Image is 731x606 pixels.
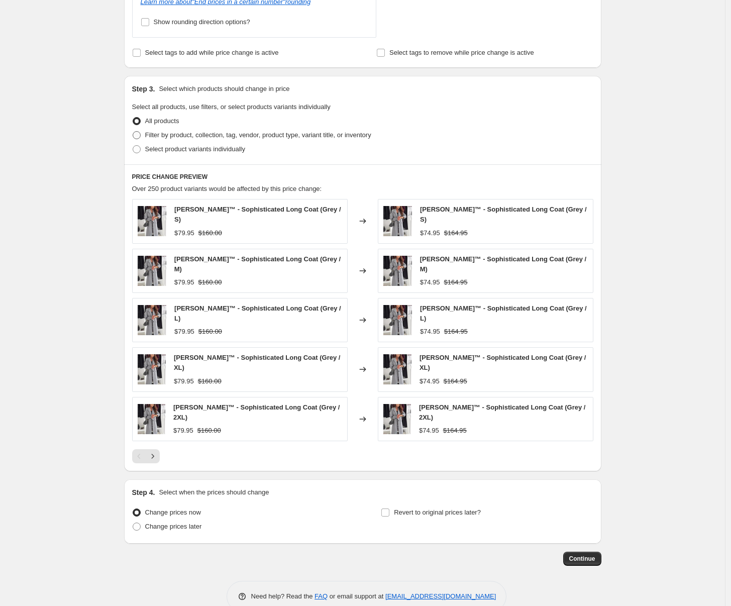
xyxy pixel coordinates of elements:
[198,228,222,238] strike: $160.00
[420,228,440,238] div: $74.95
[132,173,593,181] h6: PRICE CHANGE PREVIEW
[420,376,440,386] div: $74.95
[138,305,167,335] img: 207_0a364a27-5406-43a6-9c38-b76c749e4b22_80x.png
[383,256,412,286] img: 207_0a364a27-5406-43a6-9c38-b76c749e4b22_80x.png
[154,18,250,26] span: Show rounding direction options?
[420,305,587,322] span: [PERSON_NAME]™ - Sophisticated Long Coat (Grey / L)
[174,327,194,337] div: $79.95
[132,487,155,497] h2: Step 4.
[420,255,587,273] span: [PERSON_NAME]™ - Sophisticated Long Coat (Grey / M)
[315,592,328,600] a: FAQ
[159,487,269,497] p: Select when the prices should change
[145,131,371,139] span: Filter by product, collection, tag, vendor, product type, variant title, or inventory
[138,206,166,236] img: 207_0a364a27-5406-43a6-9c38-b76c749e4b22_80x.png
[145,145,245,153] span: Select product variants individually
[138,404,165,434] img: 207_0a364a27-5406-43a6-9c38-b76c749e4b22_80x.png
[145,117,179,125] span: All products
[174,305,341,322] span: [PERSON_NAME]™ - Sophisticated Long Coat (Grey / L)
[198,376,222,386] strike: $160.00
[385,592,496,600] a: [EMAIL_ADDRESS][DOMAIN_NAME]
[174,376,194,386] div: $79.95
[132,103,331,111] span: Select all products, use filters, or select products variants individually
[383,404,411,434] img: 207_0a364a27-5406-43a6-9c38-b76c749e4b22_80x.png
[419,426,439,436] div: $74.95
[174,277,194,287] div: $79.95
[251,592,315,600] span: Need help? Read the
[173,403,340,421] span: [PERSON_NAME]™ - Sophisticated Long Coat (Grey / 2XL)
[563,552,601,566] button: Continue
[174,206,341,223] span: [PERSON_NAME]™ - Sophisticated Long Coat (Grey / S)
[569,555,595,563] span: Continue
[389,49,534,56] span: Select tags to remove while price change is active
[174,354,341,371] span: [PERSON_NAME]™ - Sophisticated Long Coat (Grey / XL)
[132,185,322,192] span: Over 250 product variants would be affected by this price change:
[198,327,222,337] strike: $160.00
[420,277,440,287] div: $74.95
[383,206,412,236] img: 207_0a364a27-5406-43a6-9c38-b76c749e4b22_80x.png
[394,509,481,516] span: Revert to original prices later?
[383,354,411,384] img: 207_0a364a27-5406-43a6-9c38-b76c749e4b22_80x.png
[420,327,440,337] div: $74.95
[443,426,467,436] strike: $164.95
[132,84,155,94] h2: Step 3.
[145,509,201,516] span: Change prices now
[174,255,341,273] span: [PERSON_NAME]™ - Sophisticated Long Coat (Grey / M)
[444,228,468,238] strike: $164.95
[419,403,586,421] span: [PERSON_NAME]™ - Sophisticated Long Coat (Grey / 2XL)
[420,206,587,223] span: [PERSON_NAME]™ - Sophisticated Long Coat (Grey / S)
[173,426,193,436] div: $79.95
[174,228,194,238] div: $79.95
[328,592,385,600] span: or email support at
[138,354,166,384] img: 207_0a364a27-5406-43a6-9c38-b76c749e4b22_80x.png
[138,256,166,286] img: 207_0a364a27-5406-43a6-9c38-b76c749e4b22_80x.png
[444,327,468,337] strike: $164.95
[198,277,222,287] strike: $160.00
[383,305,412,335] img: 207_0a364a27-5406-43a6-9c38-b76c749e4b22_80x.png
[197,426,221,436] strike: $160.00
[420,354,586,371] span: [PERSON_NAME]™ - Sophisticated Long Coat (Grey / XL)
[159,84,289,94] p: Select which products should change in price
[444,277,467,287] strike: $164.95
[444,376,467,386] strike: $164.95
[146,449,160,463] button: Next
[132,449,160,463] nav: Pagination
[145,523,202,530] span: Change prices later
[145,49,279,56] span: Select tags to add while price change is active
